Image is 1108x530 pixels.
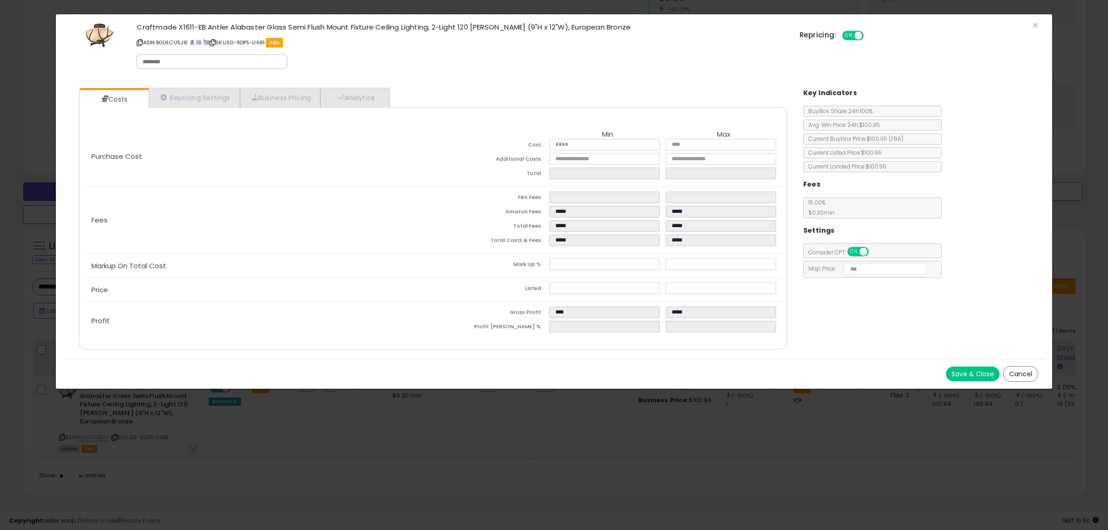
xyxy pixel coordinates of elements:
h5: Repricing: [800,31,837,39]
h5: Fees [803,179,821,190]
td: Amazon Fees [433,206,549,220]
td: Total Costs & Fees [433,235,549,249]
span: OFF [867,248,882,256]
td: Mark Up % [433,259,549,273]
span: Consider CPT: [804,248,881,256]
span: BuyBox Share 24h: 100% [804,107,873,115]
p: Price [84,286,433,294]
td: Gross Profit [433,307,549,321]
span: Current Landed Price: $100.95 [804,163,886,170]
p: Purchase Cost [84,153,433,160]
a: Repricing Settings [149,88,240,107]
a: Business Pricing [240,88,321,107]
td: Profit [PERSON_NAME] % [433,321,549,335]
span: Current Buybox Price: [804,135,903,143]
h5: Key Indicators [803,87,857,99]
td: Listed [433,283,549,297]
a: Analytics [320,88,389,107]
span: Map Price: [804,265,927,272]
td: Total [433,168,549,182]
button: Cancel [1003,366,1038,382]
a: BuyBox page [190,39,195,46]
th: Max [666,131,782,139]
span: OFF [862,32,877,40]
span: $0.30 min [804,209,835,217]
span: Avg. Win Price 24h: $100.95 [804,121,880,129]
p: ASIN: B00ECU5J1E | SKU: E0-8DP5-U6B1 [137,35,786,50]
a: Costs [79,90,148,108]
img: 412AB7gLcbL._SL60_.jpg [86,24,114,47]
td: FBA Fees [433,192,549,206]
td: Total Fees [433,220,549,235]
span: Current Listed Price: $100.95 [804,149,882,157]
span: FBA [266,38,283,48]
a: Your listing only [203,39,208,46]
td: Cost [433,139,549,153]
p: Fees [84,217,433,224]
p: Markup On Total Cost [84,262,433,270]
span: $100.95 [867,135,903,143]
span: ON [843,32,855,40]
button: Save & Close [946,367,1000,381]
h5: Settings [803,225,835,236]
h3: Craftmade X1611-EB Antler Alabaster Glass Semi Flush Mount Fixture Ceiling Lighting, 2-Light 120 ... [137,24,786,30]
span: ( FBA ) [889,135,903,143]
a: All offer listings [196,39,201,46]
span: × [1032,18,1038,32]
th: Min [549,131,666,139]
span: ON [848,248,860,256]
td: Additional Costs [433,153,549,168]
p: Profit [84,317,433,325]
span: 15.00 % [804,199,835,217]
